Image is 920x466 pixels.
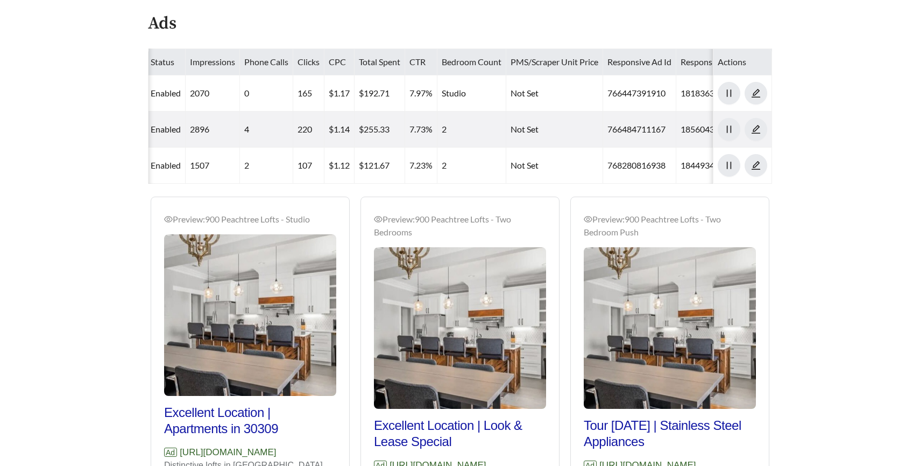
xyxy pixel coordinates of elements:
th: Status [146,49,186,75]
td: 1507 [186,148,240,184]
td: $1.12 [324,148,355,184]
button: pause [718,82,740,105]
span: edit [745,161,767,170]
a: edit [745,124,767,134]
td: Not Set [506,75,603,112]
span: enabled [151,160,181,170]
td: 181836364543 [676,75,775,112]
button: edit [745,118,767,141]
td: 4 [240,112,293,148]
th: Phone Calls [240,49,293,75]
span: edit [745,88,767,98]
span: pause [718,88,740,98]
th: Total Spent [355,49,405,75]
td: 107 [293,148,324,184]
th: Actions [713,49,772,75]
td: 220 [293,112,324,148]
th: Responsive Ad Group Id [676,49,775,75]
td: 7.97% [405,75,437,112]
button: pause [718,154,740,177]
td: 185604314040 [676,112,775,148]
span: CTR [409,57,426,67]
th: Impressions [186,49,240,75]
td: 7.73% [405,112,437,148]
th: Bedroom Count [437,49,506,75]
span: enabled [151,88,181,98]
td: $255.33 [355,112,405,148]
td: 7.23% [405,148,437,184]
td: 768280816938 [603,148,676,184]
td: 165 [293,75,324,112]
td: 0 [240,75,293,112]
span: CPC [329,57,346,67]
td: 766447391910 [603,75,676,112]
th: PMS/Scraper Unit Price [506,49,603,75]
td: $1.17 [324,75,355,112]
td: $192.71 [355,75,405,112]
td: 2 [437,148,506,184]
img: Preview_900 Peachtree Lofts - Two Bedroom Push [584,247,756,409]
span: enabled [151,124,181,134]
h2: Tour [DATE] | Stainless Steel Appliances [584,418,756,450]
td: 766484711167 [603,112,676,148]
button: pause [718,118,740,141]
h4: Ads [148,15,176,33]
th: Responsive Ad Id [603,49,676,75]
td: $1.14 [324,112,355,148]
button: edit [745,82,767,105]
a: edit [745,88,767,98]
span: pause [718,124,740,134]
td: 2 [437,112,506,148]
td: $121.67 [355,148,405,184]
td: Not Set [506,148,603,184]
span: pause [718,161,740,170]
td: 184493438358 [676,148,775,184]
td: Not Set [506,112,603,148]
td: 2 [240,148,293,184]
td: 2896 [186,112,240,148]
td: 2070 [186,75,240,112]
span: eye [584,215,592,224]
span: edit [745,124,767,134]
button: edit [745,154,767,177]
th: Clicks [293,49,324,75]
a: edit [745,160,767,170]
td: Studio [437,75,506,112]
div: Preview: 900 Peachtree Lofts - Two Bedroom Push [584,213,756,239]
